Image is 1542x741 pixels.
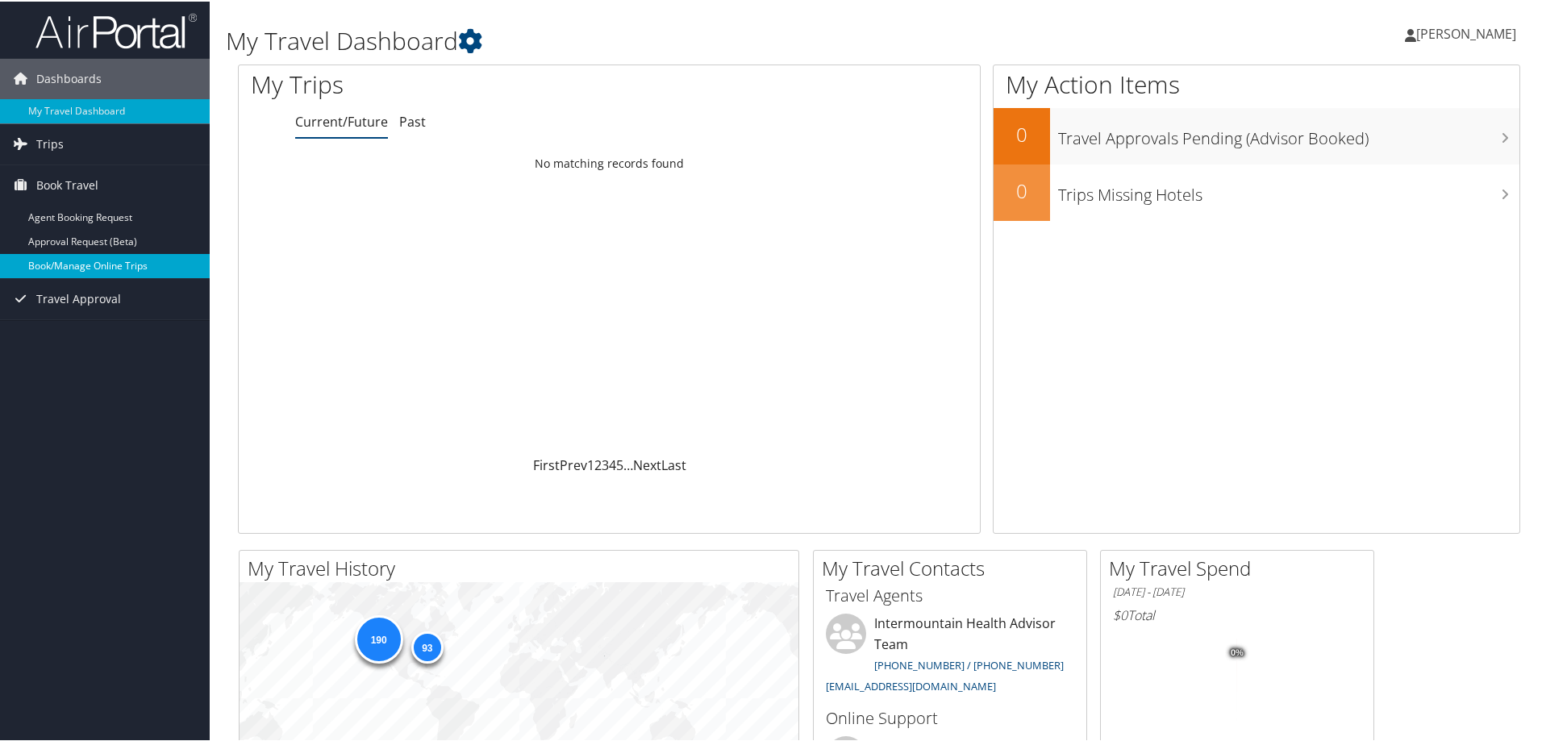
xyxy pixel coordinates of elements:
[994,119,1050,147] h2: 0
[1058,118,1519,148] h3: Travel Approvals Pending (Advisor Booked)
[295,111,388,129] a: Current/Future
[994,66,1519,100] h1: My Action Items
[411,630,443,662] div: 93
[616,455,623,472] a: 5
[1109,553,1373,581] h2: My Travel Spend
[994,163,1519,219] a: 0Trips Missing Hotels
[1405,8,1532,56] a: [PERSON_NAME]
[1113,583,1361,598] h6: [DATE] - [DATE]
[36,57,102,98] span: Dashboards
[36,164,98,204] span: Book Travel
[661,455,686,472] a: Last
[1231,647,1244,656] tspan: 0%
[587,455,594,472] a: 1
[1113,605,1127,622] span: $0
[35,10,197,48] img: airportal-logo.png
[239,148,980,177] td: No matching records found
[399,111,426,129] a: Past
[994,106,1519,163] a: 0Travel Approvals Pending (Advisor Booked)
[226,23,1097,56] h1: My Travel Dashboard
[874,656,1064,671] a: [PHONE_NUMBER] / [PHONE_NUMBER]
[1113,605,1361,622] h6: Total
[994,176,1050,203] h2: 0
[248,553,798,581] h2: My Travel History
[822,553,1086,581] h2: My Travel Contacts
[1416,23,1516,41] span: [PERSON_NAME]
[826,706,1074,728] h3: Online Support
[594,455,602,472] a: 2
[818,612,1082,698] li: Intermountain Health Advisor Team
[602,455,609,472] a: 3
[354,614,402,662] div: 190
[609,455,616,472] a: 4
[826,583,1074,606] h3: Travel Agents
[560,455,587,472] a: Prev
[826,677,996,692] a: [EMAIL_ADDRESS][DOMAIN_NAME]
[36,277,121,318] span: Travel Approval
[623,455,633,472] span: …
[533,455,560,472] a: First
[251,66,659,100] h1: My Trips
[633,455,661,472] a: Next
[1058,174,1519,205] h3: Trips Missing Hotels
[36,123,64,163] span: Trips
